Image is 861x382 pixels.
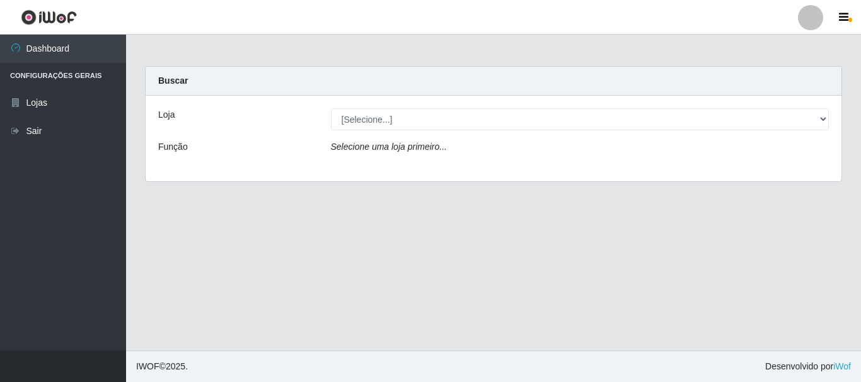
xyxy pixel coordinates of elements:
strong: Buscar [158,76,188,86]
span: Desenvolvido por [765,360,851,373]
label: Função [158,140,188,154]
i: Selecione uma loja primeiro... [331,142,447,152]
span: IWOF [136,361,159,371]
img: CoreUI Logo [21,9,77,25]
label: Loja [158,108,175,121]
a: iWof [833,361,851,371]
span: © 2025 . [136,360,188,373]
